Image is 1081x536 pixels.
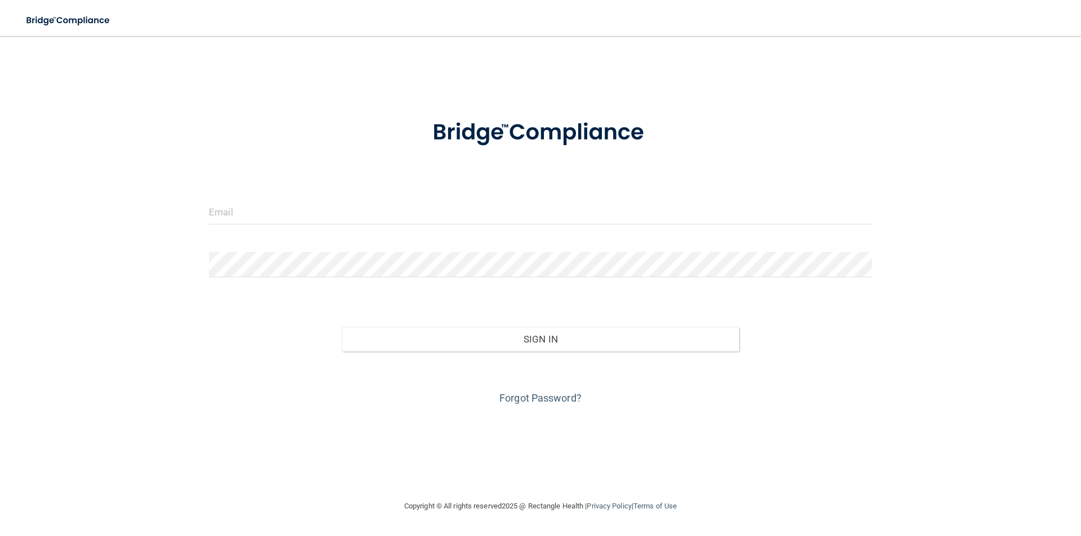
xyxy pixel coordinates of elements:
[633,502,677,510] a: Terms of Use
[17,9,120,32] img: bridge_compliance_login_screen.278c3ca4.svg
[409,103,672,162] img: bridge_compliance_login_screen.278c3ca4.svg
[209,199,872,224] input: Email
[335,488,746,524] div: Copyright © All rights reserved 2025 @ Rectangle Health | |
[499,392,582,404] a: Forgot Password?
[587,502,631,510] a: Privacy Policy
[342,327,740,352] button: Sign In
